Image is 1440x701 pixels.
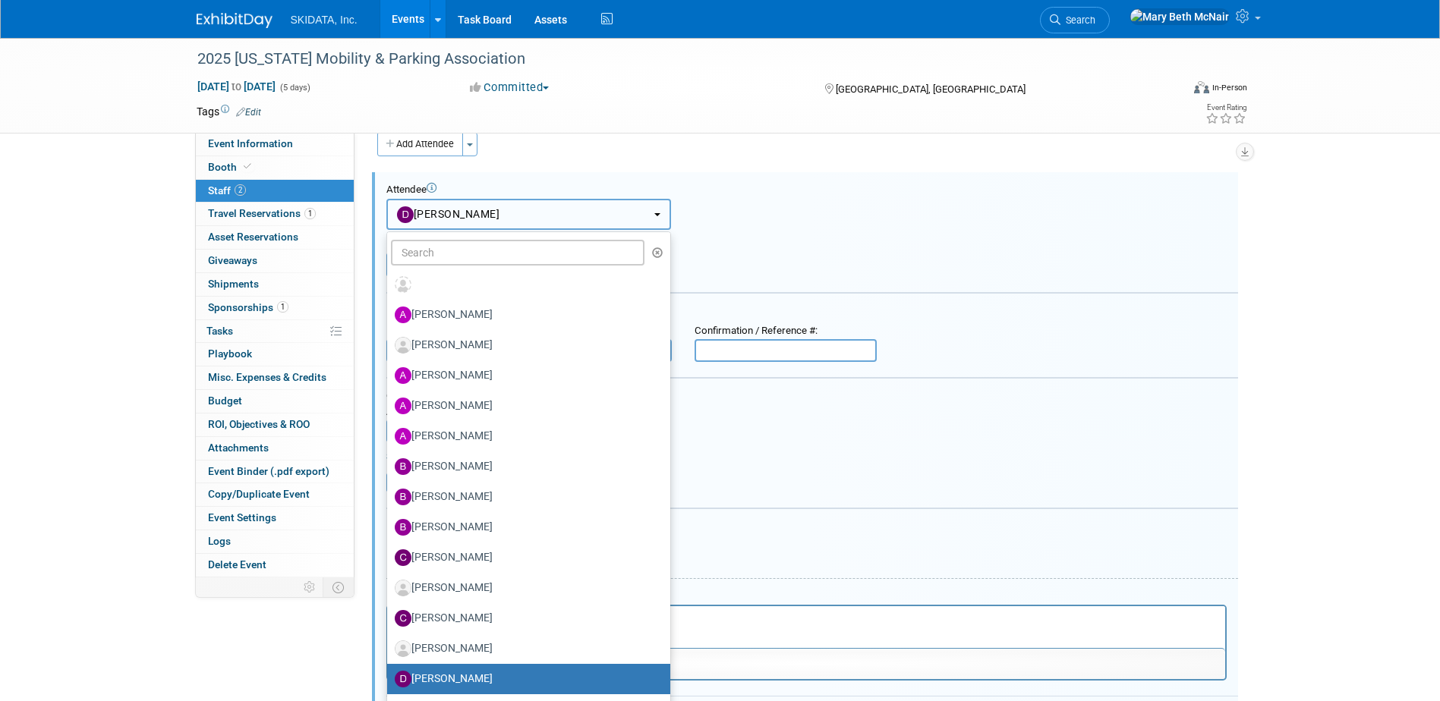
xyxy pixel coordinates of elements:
img: B.jpg [395,458,411,475]
label: [PERSON_NAME] [395,333,655,357]
div: Event Format [1092,79,1248,102]
label: [PERSON_NAME] [395,485,655,509]
div: In-Person [1212,82,1247,93]
img: Format-Inperson.png [1194,81,1209,93]
img: ExhibitDay [197,13,273,28]
span: [GEOGRAPHIC_DATA], [GEOGRAPHIC_DATA] [836,83,1026,95]
i: Booth reservation complete [244,162,251,171]
label: [PERSON_NAME] [395,576,655,600]
img: C.jpg [395,610,411,627]
span: Misc. Expenses & Credits [208,371,326,383]
a: Playbook [196,343,354,366]
span: ROI, Objectives & ROO [208,418,310,430]
div: Misc. Attachments & Notes [386,519,1238,533]
a: Budget [196,390,354,413]
span: Search [1060,14,1095,26]
label: [PERSON_NAME] [395,545,655,570]
img: Unassigned-User-Icon.png [395,276,411,293]
button: Committed [465,80,555,96]
img: D.jpg [395,671,411,687]
img: Associate-Profile-5.png [395,640,411,657]
button: [PERSON_NAME] [386,199,671,230]
span: Tasks [206,325,233,337]
span: Asset Reservations [208,231,298,243]
label: [PERSON_NAME] [395,515,655,539]
img: A.jpg [395,306,411,323]
a: Event Settings [196,507,354,530]
a: Copy/Duplicate Event [196,483,354,506]
img: A.jpg [395,398,411,414]
a: Delete Event [196,554,354,577]
label: [PERSON_NAME] [395,394,655,418]
span: Giveaways [208,254,257,266]
span: Event Binder (.pdf export) [208,465,329,477]
label: [PERSON_NAME] [395,363,655,388]
span: SKIDATA, Inc. [291,14,358,26]
div: Confirmation / Reference #: [695,325,877,338]
img: Mary Beth McNair [1130,8,1230,25]
label: [PERSON_NAME] [395,303,655,327]
div: Attendance Format [573,237,769,250]
span: 2 [235,184,246,196]
span: Playbook [208,347,252,360]
span: (5 days) [279,83,310,93]
label: [PERSON_NAME] [395,606,655,630]
div: Attendee [386,184,1238,196]
span: Budget [208,395,242,407]
a: Search [1040,7,1110,33]
a: ROI, Objectives & ROO [196,413,354,436]
span: Booth [208,161,254,173]
div: 2025 [US_STATE] Mobility & Parking Association [192,46,1158,73]
a: Asset Reservations [196,226,354,249]
span: Copy/Duplicate Event [208,488,310,500]
span: [PERSON_NAME] [397,208,500,220]
span: Shipments [208,278,259,290]
input: Search [391,240,645,266]
img: C.jpg [395,549,411,566]
a: Edit [236,107,261,118]
span: 1 [304,208,316,219]
span: Event Information [208,137,293,149]
span: 1 [277,301,288,313]
span: to [229,80,244,93]
label: [PERSON_NAME] [395,667,655,691]
span: Travel Reservations [208,207,316,219]
img: Associate-Profile-5.png [395,580,411,596]
a: Booth [196,156,354,179]
img: B.jpg [395,519,411,536]
a: Travel Reservations1 [196,203,354,225]
a: Shipments [196,273,354,296]
img: A.jpg [395,428,411,445]
a: Event Information [196,133,354,156]
td: Personalize Event Tab Strip [297,577,323,597]
label: [PERSON_NAME] [395,454,655,479]
td: Tags [197,104,261,119]
span: Sponsorships [208,301,288,313]
div: Cost: [386,390,1238,403]
a: Staff2 [196,180,354,203]
a: Event Binder (.pdf export) [196,461,354,483]
span: Staff [208,184,246,196]
span: Logs [208,535,231,547]
td: Toggle Event Tabs [323,577,354,597]
span: [DATE] [DATE] [197,80,276,93]
span: Delete Event [208,558,266,571]
a: Logs [196,530,354,553]
a: Tasks [196,320,354,343]
button: Add Attendee [377,132,463,156]
label: [PERSON_NAME] [395,637,655,661]
a: Attachments [196,437,354,460]
a: Misc. Expenses & Credits [196,366,354,389]
a: Giveaways [196,250,354,272]
iframe: Rich Text Area [388,606,1225,648]
label: [PERSON_NAME] [395,424,655,448]
img: A.jpg [395,367,411,384]
span: Event Settings [208,511,276,523]
div: Event Rating [1205,104,1246,112]
img: B.jpg [395,489,411,505]
div: Registration / Ticket Info (optional) [386,303,1238,317]
img: Associate-Profile-5.png [395,337,411,354]
span: Attachments [208,442,269,454]
a: Sponsorships1 [196,297,354,319]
